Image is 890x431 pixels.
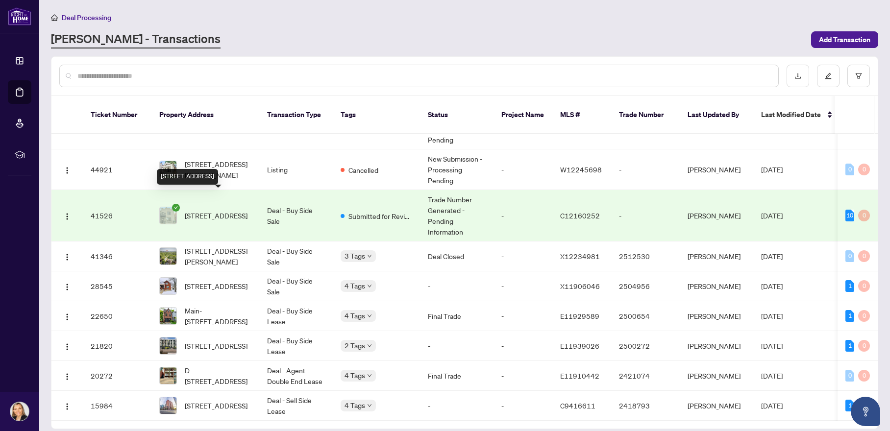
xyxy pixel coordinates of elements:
[560,165,602,174] span: W12245698
[63,373,71,381] img: Logo
[611,241,680,271] td: 2512530
[825,72,832,79] span: edit
[51,14,58,21] span: home
[420,391,494,421] td: -
[494,301,552,331] td: -
[611,391,680,421] td: 2418793
[160,337,176,354] img: thumbnail-img
[63,313,71,321] img: Logo
[8,7,31,25] img: logo
[367,254,372,259] span: down
[63,213,71,220] img: Logo
[494,391,552,421] td: -
[560,311,599,320] span: E11929589
[855,72,862,79] span: filter
[761,401,783,410] span: [DATE]
[611,96,680,134] th: Trade Number
[259,301,333,331] td: Deal - Buy Side Lease
[847,65,870,87] button: filter
[761,109,821,120] span: Last Modified Date
[761,341,783,350] span: [DATE]
[345,310,365,321] span: 4 Tags
[420,271,494,301] td: -
[59,368,75,383] button: Logo
[420,190,494,241] td: Trade Number Generated - Pending Information
[63,343,71,351] img: Logo
[160,161,176,178] img: thumbnail-img
[611,149,680,190] td: -
[845,340,854,352] div: 1
[858,164,870,175] div: 0
[367,403,372,408] span: down
[845,310,854,322] div: 1
[367,313,372,318] span: down
[560,371,599,380] span: E11910442
[348,211,412,221] span: Submitted for Review
[560,341,599,350] span: E11939026
[160,397,176,414] img: thumbnail-img
[787,65,809,87] button: download
[753,96,841,134] th: Last Modified Date
[367,284,372,288] span: down
[680,96,753,134] th: Last Updated By
[845,250,854,262] div: 0
[160,308,176,324] img: thumbnail-img
[259,331,333,361] td: Deal - Buy Side Lease
[185,400,247,411] span: [STREET_ADDRESS]
[858,310,870,322] div: 0
[611,190,680,241] td: -
[345,280,365,291] span: 4 Tags
[420,361,494,391] td: Final Trade
[185,245,251,267] span: [STREET_ADDRESS][PERSON_NAME]
[494,190,552,241] td: -
[345,340,365,351] span: 2 Tags
[259,241,333,271] td: Deal - Buy Side Sale
[680,301,753,331] td: [PERSON_NAME]
[59,208,75,223] button: Logo
[420,331,494,361] td: -
[83,149,151,190] td: 44921
[51,31,221,48] a: [PERSON_NAME] - Transactions
[185,159,251,180] span: [STREET_ADDRESS][PERSON_NAME]
[420,241,494,271] td: Deal Closed
[611,301,680,331] td: 2500654
[420,301,494,331] td: Final Trade
[420,96,494,134] th: Status
[494,241,552,271] td: -
[494,149,552,190] td: -
[333,96,420,134] th: Tags
[63,253,71,261] img: Logo
[858,340,870,352] div: 0
[62,13,111,22] span: Deal Processing
[59,162,75,177] button: Logo
[817,65,840,87] button: edit
[367,343,372,348] span: down
[59,248,75,264] button: Logo
[611,331,680,361] td: 2500272
[794,72,801,79] span: download
[83,190,151,241] td: 41526
[858,370,870,382] div: 0
[348,165,378,175] span: Cancelled
[680,361,753,391] td: [PERSON_NAME]
[494,361,552,391] td: -
[560,401,595,410] span: C9416611
[811,31,878,48] button: Add Transaction
[172,204,180,212] span: check-circle
[59,398,75,413] button: Logo
[845,210,854,221] div: 10
[845,370,854,382] div: 0
[819,32,870,48] span: Add Transaction
[83,361,151,391] td: 20272
[560,211,600,220] span: C12160252
[494,96,552,134] th: Project Name
[63,283,71,291] img: Logo
[560,252,600,261] span: X12234981
[611,361,680,391] td: 2421074
[845,400,854,411] div: 1
[83,96,151,134] th: Ticket Number
[345,400,365,411] span: 4 Tags
[761,252,783,261] span: [DATE]
[185,340,247,351] span: [STREET_ADDRESS]
[59,278,75,294] button: Logo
